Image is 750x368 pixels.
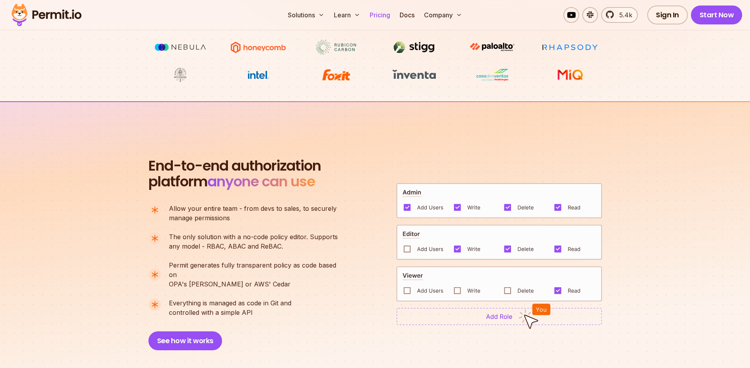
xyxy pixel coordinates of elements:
img: Rhapsody Health [541,40,600,55]
button: See how it works [148,331,222,350]
img: Foxit [307,67,366,82]
button: Solutions [285,7,328,23]
img: inventa [385,67,444,82]
span: anyone can use [207,171,315,191]
p: OPA's [PERSON_NAME] or AWS' Cedar [169,260,344,289]
button: Learn [331,7,363,23]
img: Stigg [385,40,444,55]
img: Honeycomb [229,40,288,55]
p: controlled with a simple API [169,298,291,317]
img: paloalto [463,40,522,54]
a: Docs [396,7,418,23]
span: End-to-end authorization [148,158,321,174]
a: Sign In [647,6,688,24]
a: Pricing [367,7,393,23]
p: manage permissions [169,204,337,223]
img: Nebula [151,40,210,55]
img: Intel [229,67,288,82]
img: MIQ [543,68,596,82]
button: Company [421,7,465,23]
a: Start Now [691,6,743,24]
img: Rubicon [307,40,366,55]
img: Casa dos Ventos [463,67,522,82]
span: The only solution with a no-code policy editor. Supports [169,232,338,242]
span: Permit generates fully transparent policy as code based on [169,260,344,279]
span: Everything is managed as code in Git and [169,298,291,308]
h2: platform [148,158,321,190]
img: Maricopa County Recorder\'s Office [151,67,210,82]
p: any model - RBAC, ABAC and ReBAC. [169,232,338,251]
a: 5.4k [601,7,638,23]
span: Allow your entire team - from devs to sales, to securely [169,204,337,213]
img: Permit logo [8,2,85,28]
span: 5.4k [615,10,632,20]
